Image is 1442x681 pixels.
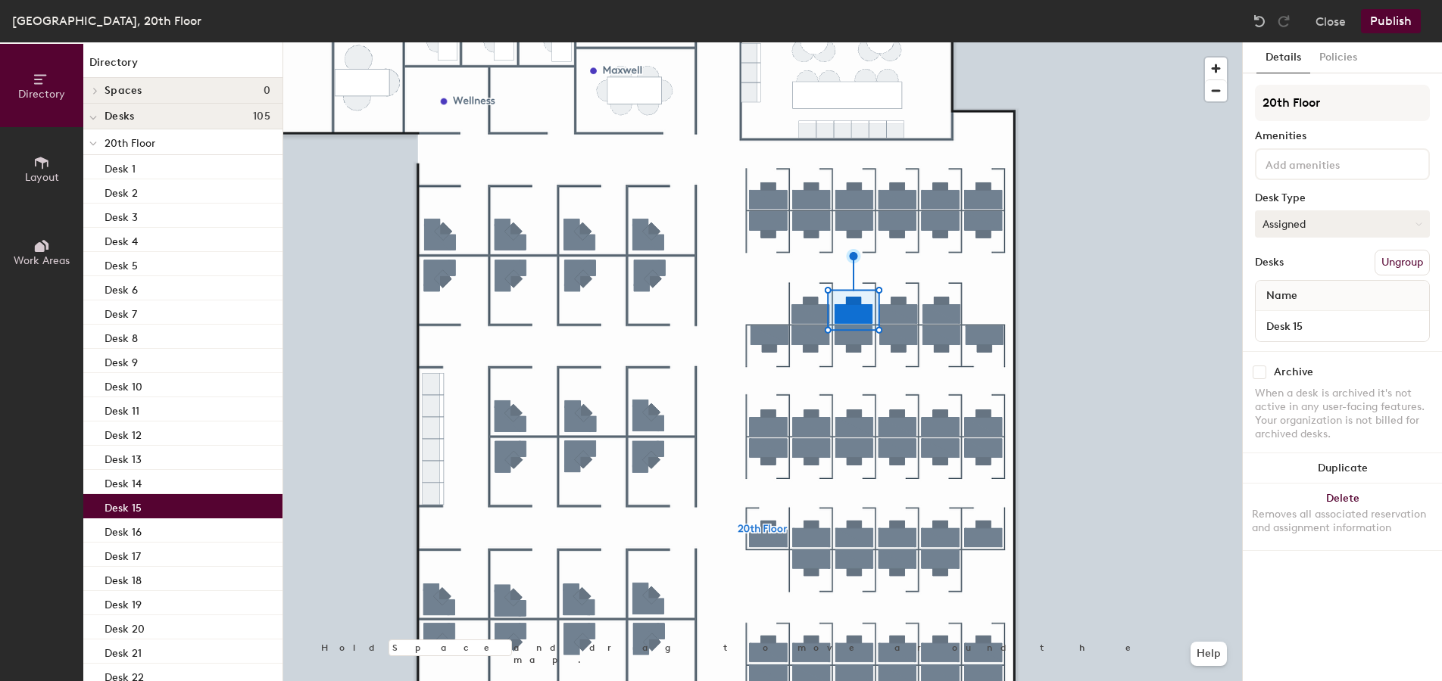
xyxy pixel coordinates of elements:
[1243,484,1442,550] button: DeleteRemoves all associated reservation and assignment information
[105,231,138,248] p: Desk 4
[1255,257,1284,269] div: Desks
[105,376,142,393] p: Desk 10
[105,279,138,297] p: Desk 6
[12,11,201,30] div: [GEOGRAPHIC_DATA], 20th Floor
[105,400,139,418] p: Desk 11
[105,497,142,515] p: Desk 15
[1255,130,1430,142] div: Amenities
[105,473,142,490] p: Desk 14
[105,352,138,369] p: Desk 9
[1252,14,1267,29] img: Undo
[1310,42,1366,73] button: Policies
[1259,282,1305,309] span: Name
[105,182,138,200] p: Desk 2
[1256,42,1310,73] button: Details
[105,328,138,345] p: Desk 8
[1274,366,1313,378] div: Archive
[14,254,70,267] span: Work Areas
[1191,642,1227,666] button: Help
[253,110,270,123] span: 105
[1375,250,1430,275] button: Ungroup
[105,137,155,150] span: 20th Floor
[105,303,137,321] p: Desk 7
[1252,508,1433,535] div: Removes all associated reservation and assignment information
[105,110,134,123] span: Desks
[105,642,142,660] p: Desk 21
[1243,453,1442,484] button: Duplicate
[105,546,141,563] p: Desk 17
[105,521,142,539] p: Desk 16
[105,618,145,636] p: Desk 20
[105,594,142,611] p: Desk 19
[18,88,65,101] span: Directory
[105,570,142,587] p: Desk 18
[105,158,136,176] p: Desk 1
[1263,154,1399,173] input: Add amenities
[1316,9,1346,33] button: Close
[1259,316,1426,337] input: Unnamed desk
[105,424,142,442] p: Desk 12
[105,449,142,466] p: Desk 13
[1255,387,1430,441] div: When a desk is archived it's not active in any user-facing features. Your organization is not bil...
[105,85,142,97] span: Spaces
[83,54,282,78] h1: Directory
[105,207,138,224] p: Desk 3
[25,171,59,184] span: Layout
[1361,9,1421,33] button: Publish
[1255,192,1430,204] div: Desk Type
[264,85,270,97] span: 0
[1255,210,1430,238] button: Assigned
[1276,14,1291,29] img: Redo
[105,255,138,272] p: Desk 5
